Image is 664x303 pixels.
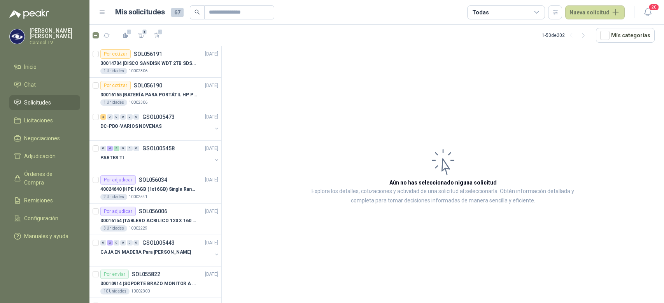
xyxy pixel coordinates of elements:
span: Inicio [24,63,37,71]
div: 2 [107,240,113,246]
p: 10002229 [129,225,147,232]
p: SOL056006 [139,209,167,214]
p: SOL056034 [139,177,167,183]
p: [PERSON_NAME] [PERSON_NAME] [30,28,80,39]
a: Licitaciones [9,113,80,128]
div: 0 [133,114,139,120]
p: SOL056191 [134,51,162,57]
p: Explora los detalles, cotizaciones y actividad de una solicitud al seleccionarla. Obtén informaci... [300,187,586,205]
p: 10002306 [129,68,147,74]
div: 10 Unidades [100,288,130,294]
div: 2 Unidades [100,194,127,200]
p: [DATE] [205,271,218,278]
p: Caracol TV [30,40,80,45]
span: Configuración [24,214,58,223]
div: 0 [120,240,126,246]
p: [DATE] [205,50,218,58]
div: 0 [100,240,106,246]
span: 1 [126,29,132,35]
a: Inicio [9,59,80,74]
p: [DATE] [205,113,218,121]
span: Órdenes de Compra [24,170,73,187]
p: 40024640 | HPE 16GB (1x16GB) Single Rank x4 DDR4-2400 [100,186,197,193]
div: 0 [127,114,133,120]
span: Licitaciones [24,116,53,125]
button: 1 [151,29,163,42]
div: 0 [100,146,106,151]
a: 0 4 3 0 0 0 GSOL005458[DATE] PARTES TI [100,144,220,169]
div: Todas [472,8,489,17]
p: CAJA EN MADERA Para [PERSON_NAME] [100,249,191,256]
span: 67 [171,8,184,17]
p: [DATE] [205,82,218,89]
div: Por adjudicar [100,207,136,216]
p: 30010914 | SOPORTE BRAZO MONITOR A ESCRITORIO NBF80 [100,280,197,287]
span: Chat [24,80,36,89]
div: 0 [120,114,126,120]
span: search [194,9,200,15]
p: 30016154 | TABLERO ACRILICO 120 X 160 CON RUEDAS [100,217,197,225]
div: Por cotizar [100,81,131,90]
a: 3 0 0 0 0 0 GSOL005473[DATE] DC-PDO-VARIOS NOVENAS [100,112,220,137]
p: GSOL005458 [142,146,175,151]
span: Solicitudes [24,98,51,107]
p: GSOL005473 [142,114,175,120]
span: 1 [142,29,147,35]
p: [DATE] [205,239,218,247]
div: 0 [107,114,113,120]
div: 3 Unidades [100,225,127,232]
a: Órdenes de Compra [9,167,80,190]
p: SOL055822 [132,272,160,277]
p: [DATE] [205,208,218,215]
span: 1 [158,29,163,35]
p: 30014704 | DISCO SANDISK WDT 2TB SDSSDE61-2T00-G25 BATERÍA PARA PORTÁTIL HP PROBOOK 430 G8 [100,60,197,67]
p: DC-PDO-VARIOS NOVENAS [100,123,161,130]
div: Por cotizar [100,49,131,59]
span: 20 [648,3,659,11]
div: 0 [114,114,119,120]
button: Mís categorías [596,28,655,43]
button: 20 [641,5,655,19]
div: 0 [120,146,126,151]
h3: Aún no has seleccionado niguna solicitud [389,178,497,187]
a: Chat [9,77,80,92]
div: 0 [127,240,133,246]
a: Adjudicación [9,149,80,164]
div: 4 [107,146,113,151]
p: 10002306 [129,99,147,106]
a: Por adjudicarSOL056006[DATE] 30016154 |TABLERO ACRILICO 120 X 160 CON RUEDAS3 Unidades10002229 [89,204,221,235]
p: SOL056190 [134,83,162,88]
p: [DATE] [205,176,218,184]
div: Por enviar [100,270,129,279]
button: 1 [135,29,147,42]
a: Solicitudes [9,95,80,110]
div: Por adjudicar [100,175,136,185]
a: Por cotizarSOL056191[DATE] 30014704 |DISCO SANDISK WDT 2TB SDSSDE61-2T00-G25 BATERÍA PARA PORTÁTI... [89,46,221,78]
a: Negociaciones [9,131,80,146]
div: 0 [133,146,139,151]
a: Por adjudicarSOL056034[DATE] 40024640 |HPE 16GB (1x16GB) Single Rank x4 DDR4-24002 Unidades10002541 [89,172,221,204]
span: Remisiones [24,196,53,205]
h1: Mis solicitudes [115,7,165,18]
p: PARTES TI [100,154,124,162]
div: 3 [100,114,106,120]
div: 0 [127,146,133,151]
p: 10002300 [131,288,150,294]
div: 0 [114,240,119,246]
div: 0 [133,240,139,246]
span: Manuales y ayuda [24,232,68,240]
p: 30016165 | BATERÍA PARA PORTÁTIL HP PROBOOK 430 G8 [100,91,197,99]
a: Manuales y ayuda [9,229,80,244]
img: Logo peakr [9,9,49,19]
p: GSOL005443 [142,240,175,246]
a: Remisiones [9,193,80,208]
a: Por cotizarSOL056190[DATE] 30016165 |BATERÍA PARA PORTÁTIL HP PROBOOK 430 G81 Unidades10002306 [89,78,221,109]
img: Company Logo [10,29,25,44]
div: 1 Unidades [100,68,127,74]
div: 3 [114,146,119,151]
div: 1 Unidades [100,99,127,106]
button: Nueva solicitud [565,5,625,19]
p: [DATE] [205,145,218,152]
span: Adjudicación [24,152,56,160]
button: 1 [119,29,132,42]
